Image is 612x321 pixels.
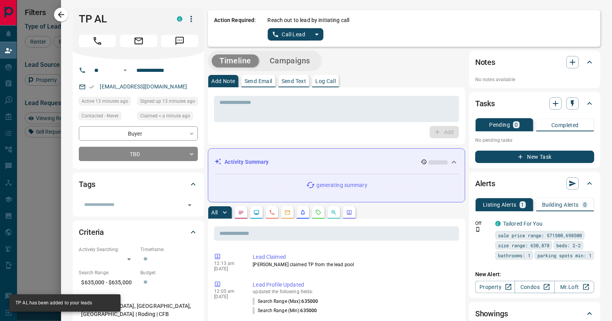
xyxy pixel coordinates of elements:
[475,94,594,113] div: Tasks
[79,178,95,190] h2: Tags
[253,307,317,314] p: Search Range (Min) :
[554,281,594,293] a: Mr.Loft
[161,35,198,47] span: Message
[79,226,104,238] h2: Criteria
[475,56,495,68] h2: Notes
[140,269,198,276] p: Budget:
[177,16,182,22] div: condos.ca
[268,16,350,24] p: Reach out to lead by initiating call
[498,241,549,249] span: size range: 630,878
[537,251,592,259] span: parking spots min: 1
[15,297,92,309] div: TP AL has been added to your leads
[79,276,136,289] p: $635,000 - $635,000
[253,253,456,261] p: Lead Claimed
[79,175,198,194] div: Tags
[79,147,198,161] div: TBD
[315,209,321,216] svg: Requests
[253,298,318,305] p: Search Range (Max) :
[331,209,337,216] svg: Opportunities
[79,35,116,47] span: Call
[302,299,318,304] span: 635000
[300,209,306,216] svg: Listing Alerts
[475,151,594,163] button: New Task
[253,209,260,216] svg: Lead Browsing Activity
[521,202,524,207] p: 1
[79,269,136,276] p: Search Range:
[475,134,594,146] p: No pending tasks
[79,293,198,300] p: Areas Searched:
[515,122,518,127] p: 0
[211,78,235,84] p: Add Note
[498,231,582,239] span: sale price range: 571500,698500
[138,97,198,108] div: Fri Sep 12 2025
[138,112,198,122] div: Sat Sep 13 2025
[301,308,317,313] span: 635000
[89,84,94,90] svg: Email Verified
[475,281,515,293] a: Property
[212,54,259,67] button: Timeline
[140,112,190,120] span: Claimed < a minute ago
[495,221,501,226] div: condos.ca
[475,227,481,232] svg: Push Notification Only
[317,181,367,189] p: generating summary
[79,126,198,141] div: Buyer
[253,281,456,289] p: Lead Profile Updated
[475,53,594,71] div: Notes
[583,202,586,207] p: 0
[269,209,275,216] svg: Calls
[82,112,119,120] span: Contacted - Never
[214,261,241,266] p: 12:13 am
[214,294,241,299] p: [DATE]
[100,83,187,90] a: [EMAIL_ADDRESS][DOMAIN_NAME]
[121,66,130,75] button: Open
[315,78,336,84] p: Log Call
[551,122,579,128] p: Completed
[475,97,495,110] h2: Tasks
[214,266,241,272] p: [DATE]
[120,35,157,47] span: Email
[245,78,272,84] p: Send Email
[79,97,134,108] div: Fri Sep 12 2025
[82,97,128,105] span: Active 13 minutes ago
[489,122,510,127] p: Pending
[79,223,198,241] div: Criteria
[214,16,256,41] p: Action Required:
[475,270,594,279] p: New Alert:
[268,28,311,41] button: Call Lead
[542,202,579,207] p: Building Alerts
[498,251,530,259] span: bathrooms: 1
[475,307,508,320] h2: Showings
[140,246,198,253] p: Timeframe:
[515,281,554,293] a: Condos
[556,241,581,249] span: beds: 2-2
[262,54,318,67] button: Campaigns
[284,209,291,216] svg: Emails
[475,177,495,190] h2: Alerts
[475,76,594,83] p: No notes available
[503,221,542,227] a: Tailored For You
[238,209,244,216] svg: Notes
[79,13,165,25] h1: TP AL
[253,261,456,268] p: [PERSON_NAME] claimed TP from the lead pool
[282,78,306,84] p: Send Text
[211,210,218,215] p: All
[140,97,195,105] span: Signed up 13 minutes ago
[214,289,241,294] p: 12:05 am
[483,202,517,207] p: Listing Alerts
[475,220,491,227] p: Off
[214,155,459,169] div: Activity Summary
[268,28,324,41] div: split button
[253,289,456,294] p: updated the following fields:
[475,174,594,193] div: Alerts
[346,209,352,216] svg: Agent Actions
[79,246,136,253] p: Actively Searching:
[224,158,269,166] p: Activity Summary
[79,300,198,321] p: [GEOGRAPHIC_DATA], [GEOGRAPHIC_DATA], [GEOGRAPHIC_DATA] | Roding | CFB
[184,200,195,211] button: Open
